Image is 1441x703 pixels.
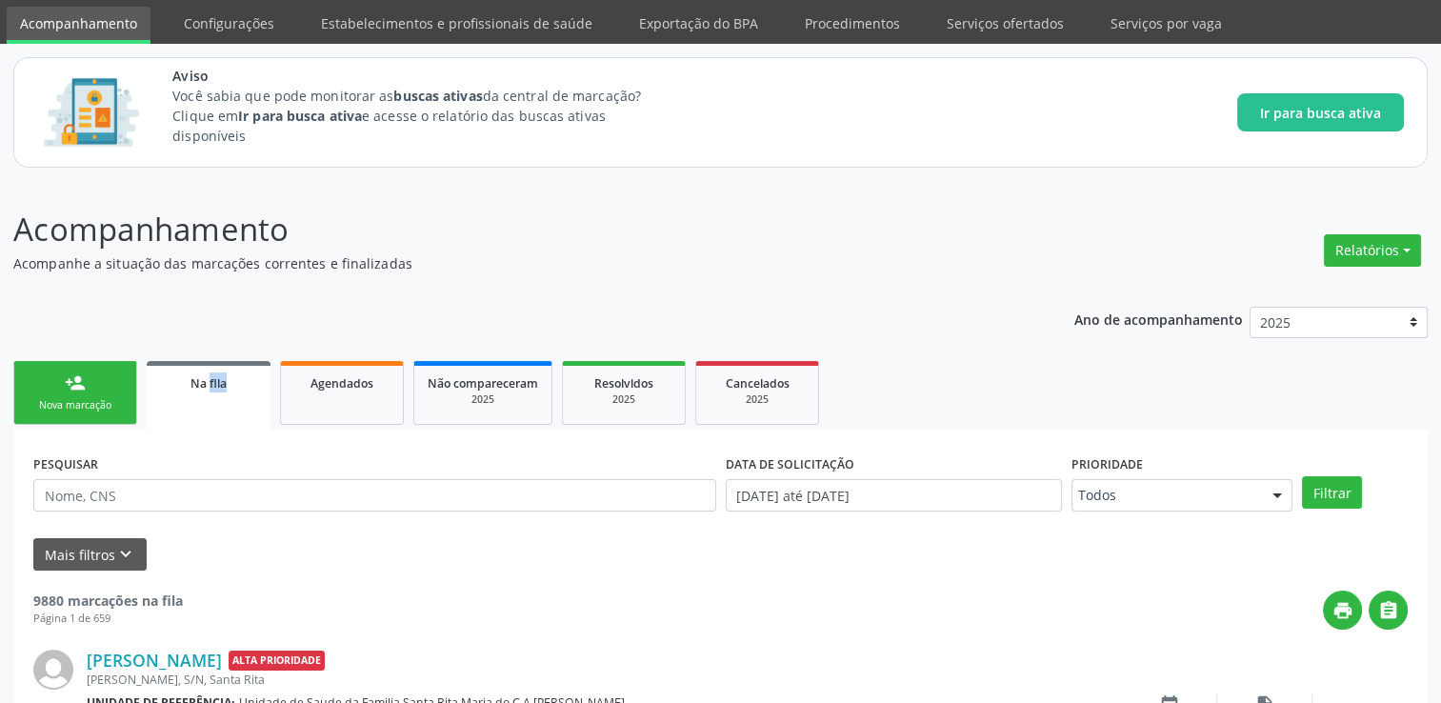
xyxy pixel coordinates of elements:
[726,450,854,479] label: DATA DE SOLICITAÇÃO
[33,450,98,479] label: PESQUISAR
[1097,7,1235,40] a: Serviços por vaga
[190,375,227,392] span: Na fila
[1369,591,1408,630] button: 
[428,375,538,392] span: Não compareceram
[726,479,1062,512] input: Selecione um intervalo
[576,392,671,407] div: 2025
[229,651,325,671] span: Alta Prioridade
[172,66,676,86] span: Aviso
[1332,600,1353,621] i: print
[170,7,288,40] a: Configurações
[1071,450,1143,479] label: Prioridade
[626,7,771,40] a: Exportação do BPA
[1237,93,1404,131] button: Ir para busca ativa
[308,7,606,40] a: Estabelecimentos e profissionais de saúde
[310,375,373,392] span: Agendados
[33,592,183,610] strong: 9880 marcações na fila
[1078,486,1253,505] span: Todos
[933,7,1077,40] a: Serviços ofertados
[28,398,123,412] div: Nova marcação
[710,392,805,407] div: 2025
[33,538,147,572] button: Mais filtroskeyboard_arrow_down
[238,107,362,125] strong: Ir para busca ativa
[1260,103,1381,123] span: Ir para busca ativa
[7,7,150,44] a: Acompanhamento
[1074,307,1243,331] p: Ano de acompanhamento
[172,86,676,146] p: Você sabia que pode monitorar as da central de marcação? Clique em e acesse o relatório das busca...
[65,372,86,393] div: person_add
[33,611,183,627] div: Página 1 de 659
[33,650,73,690] img: img
[87,650,222,671] a: [PERSON_NAME]
[13,206,1004,253] p: Acompanhamento
[791,7,913,40] a: Procedimentos
[87,672,1122,688] div: [PERSON_NAME], S/N, Santa Rita
[1324,234,1421,267] button: Relatórios
[594,375,653,392] span: Resolvidos
[1302,476,1362,509] button: Filtrar
[428,392,538,407] div: 2025
[1323,591,1362,630] button: print
[726,375,790,392] span: Cancelados
[393,87,482,105] strong: buscas ativas
[115,544,136,565] i: keyboard_arrow_down
[13,253,1004,273] p: Acompanhe a situação das marcações correntes e finalizadas
[33,479,716,512] input: Nome, CNS
[1378,600,1399,621] i: 
[37,70,146,155] img: Imagem de CalloutCard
